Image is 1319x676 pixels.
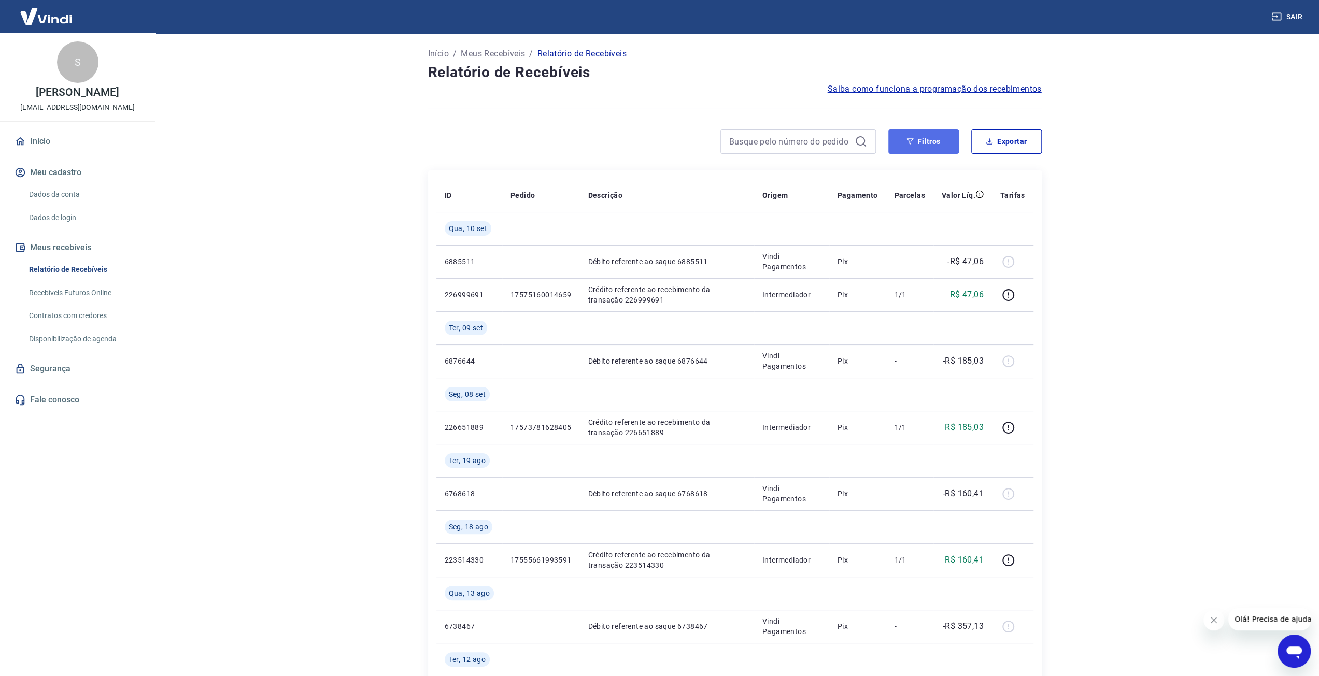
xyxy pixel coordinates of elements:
[838,190,878,200] p: Pagamento
[762,190,788,200] p: Origem
[445,621,494,631] p: 6738467
[449,389,486,399] span: Seg, 08 set
[971,129,1042,154] button: Exportar
[762,290,821,300] p: Intermediador
[510,422,572,433] p: 17573781628405
[449,223,487,234] span: Qua, 10 set
[588,488,746,499] p: Débito referente ao saque 6768618
[25,207,143,228] a: Dados de login
[449,455,486,466] span: Ter, 19 ago
[445,422,494,433] p: 226651889
[36,87,119,98] p: [PERSON_NAME]
[894,290,925,300] p: 1/1
[12,357,143,380] a: Segurança
[762,251,821,272] p: Vindi Pagamentos
[588,190,623,200] p: Descrição
[588,256,746,267] p: Débito referente ao saque 6885511
[943,487,984,500] p: -R$ 160,41
[428,48,449,60] a: Início
[453,48,457,60] p: /
[762,555,821,565] p: Intermediador
[449,654,486,665] span: Ter, 12 ago
[510,555,572,565] p: 17555661993591
[529,48,533,60] p: /
[1203,610,1224,630] iframe: Fechar mensagem
[588,284,746,305] p: Crédito referente ao recebimento da transação 226999691
[588,356,746,366] p: Débito referente ao saque 6876644
[25,259,143,280] a: Relatório de Recebíveis
[445,290,494,300] p: 226999691
[828,83,1042,95] a: Saiba como funciona a programação dos recebimentos
[949,289,983,301] p: R$ 47,06
[12,130,143,153] a: Início
[894,621,925,631] p: -
[588,621,746,631] p: Débito referente ao saque 6738467
[947,255,984,268] p: -R$ 47,06
[894,256,925,267] p: -
[12,236,143,259] button: Meus recebíveis
[25,282,143,304] a: Recebíveis Futuros Online
[838,356,878,366] p: Pix
[762,483,821,504] p: Vindi Pagamentos
[57,41,98,83] div: S
[449,323,483,333] span: Ter, 09 set
[510,290,572,300] p: 17575160014659
[762,351,821,371] p: Vindi Pagamentos
[894,422,925,433] p: 1/1
[1000,190,1025,200] p: Tarifas
[449,522,488,532] span: Seg, 18 ago
[838,621,878,631] p: Pix
[838,290,878,300] p: Pix
[894,488,925,499] p: -
[537,48,627,60] p: Relatório de Recebíveis
[588,417,746,438] p: Crédito referente ao recebimento da transação 226651889
[449,588,490,598] span: Qua, 13 ago
[12,1,80,32] img: Vindi
[945,554,984,566] p: R$ 160,41
[445,488,494,499] p: 6768618
[729,134,850,149] input: Busque pelo número do pedido
[428,62,1042,83] h4: Relatório de Recebíveis
[445,555,494,565] p: 223514330
[894,190,925,200] p: Parcelas
[945,421,984,434] p: R$ 185,03
[1278,635,1311,668] iframe: Botão para abrir a janela de mensagens
[762,422,821,433] p: Intermediador
[943,620,984,632] p: -R$ 357,13
[894,555,925,565] p: 1/1
[6,7,87,16] span: Olá! Precisa de ajuda?
[510,190,535,200] p: Pedido
[838,555,878,565] p: Pix
[894,356,925,366] p: -
[762,616,821,637] p: Vindi Pagamentos
[1228,608,1311,630] iframe: Mensagem da empresa
[25,305,143,326] a: Contratos com credores
[838,422,878,433] p: Pix
[445,356,494,366] p: 6876644
[25,184,143,205] a: Dados da conta
[888,129,959,154] button: Filtros
[445,190,452,200] p: ID
[25,328,143,350] a: Disponibilização de agenda
[12,161,143,184] button: Meu cadastro
[12,389,143,411] a: Fale conosco
[20,102,135,113] p: [EMAIL_ADDRESS][DOMAIN_NAME]
[838,488,878,499] p: Pix
[838,256,878,267] p: Pix
[588,550,746,570] p: Crédito referente ao recebimento da transação 223514330
[943,355,984,367] p: -R$ 185,03
[1269,7,1307,26] button: Sair
[461,48,525,60] a: Meus Recebíveis
[942,190,975,200] p: Valor Líq.
[445,256,494,267] p: 6885511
